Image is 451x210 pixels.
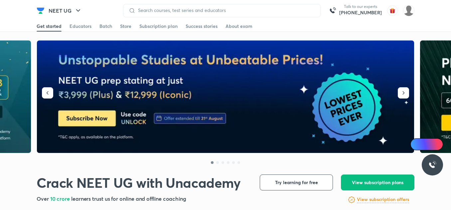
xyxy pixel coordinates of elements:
p: Talk to our experts [339,4,382,9]
div: About exam [225,23,252,30]
button: View subscription plans [341,175,414,190]
a: View subscription offers [357,196,409,204]
img: Company Logo [37,7,45,15]
div: Educators [70,23,91,30]
div: Store [120,23,131,30]
div: Batch [99,23,112,30]
button: Try learning for free [260,175,333,190]
a: Get started [37,21,62,32]
a: Store [120,21,131,32]
button: NEET UG [45,4,86,17]
input: Search courses, test series and educators [135,8,315,13]
a: Educators [70,21,91,32]
h6: View subscription offers [357,196,409,203]
a: Batch [99,21,112,32]
img: Icon [414,142,420,147]
span: View subscription plans [352,179,403,186]
div: Subscription plan [139,23,178,30]
span: Ai Doubts [421,142,439,147]
div: Success stories [186,23,218,30]
img: avatar [387,5,398,16]
a: Success stories [186,21,218,32]
span: Over [37,195,50,202]
a: [PHONE_NUMBER] [339,9,382,16]
div: Get started [37,23,62,30]
img: ttu [428,161,436,169]
img: call-us [326,4,339,17]
img: Mahi Singh [403,5,414,16]
a: About exam [225,21,252,32]
span: Try learning for free [275,179,318,186]
a: Subscription plan [139,21,178,32]
span: 10 crore [50,195,71,202]
h1: Crack NEET UG with Unacademy [37,175,241,191]
span: learners trust us for online and offline coaching [71,195,186,202]
a: Ai Doubts [410,138,443,150]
